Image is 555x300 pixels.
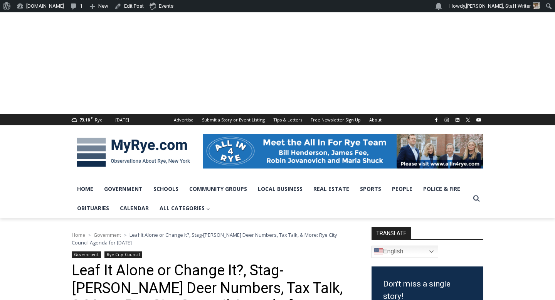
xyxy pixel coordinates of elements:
a: Rye City Council [104,251,142,258]
button: View Search Form [469,192,483,206]
a: Schools [148,179,184,199]
span: 73.18 [79,117,90,123]
nav: Primary Navigation [72,179,469,218]
a: Sports [355,179,387,199]
nav: Secondary Navigation [170,114,386,125]
a: Local Business [252,179,308,199]
nav: Breadcrumbs [72,231,351,247]
a: Facebook [432,115,441,125]
a: Submit a Story or Event Listing [198,114,269,125]
a: Community Groups [184,179,252,199]
a: People [387,179,418,199]
img: (PHOTO: MyRye.com Summer 2023 intern Beatrice Larzul.) [533,2,540,9]
img: en [374,247,383,256]
a: About [365,114,386,125]
strong: TRANSLATE [372,227,411,239]
a: X [463,115,473,125]
a: Instagram [442,115,451,125]
div: [DATE] [115,116,129,123]
a: Obituaries [72,199,114,218]
a: Government [99,179,148,199]
a: Free Newsletter Sign Up [306,114,365,125]
span: > [124,233,126,238]
a: Government [94,232,121,238]
a: All Categories [154,199,215,218]
a: Police & Fire [418,179,466,199]
a: YouTube [474,115,483,125]
img: All in for Rye [203,134,483,169]
a: Linkedin [453,115,462,125]
span: > [88,233,91,238]
a: Government [72,251,101,258]
img: MyRye.com [72,132,195,172]
a: Tips & Letters [269,114,306,125]
span: All Categories [160,204,210,212]
a: Real Estate [308,179,355,199]
div: Rye [95,116,103,123]
span: Leaf It Alone or Change It?, Stag-[PERSON_NAME] Deer Numbers, Tax Talk, & More: Rye City Council ... [72,231,337,246]
span: [PERSON_NAME], Staff Writer [466,3,531,9]
a: English [372,246,438,258]
a: Home [72,232,85,238]
span: F [91,116,93,120]
a: Advertise [170,114,198,125]
a: Calendar [114,199,154,218]
a: Home [72,179,99,199]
